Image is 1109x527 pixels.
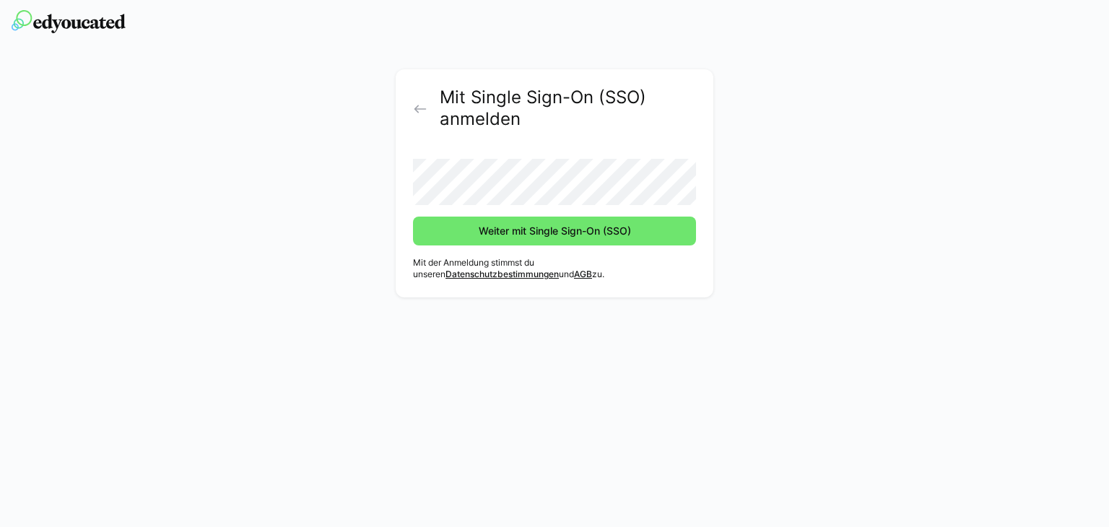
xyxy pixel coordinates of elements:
h2: Mit Single Sign-On (SSO) anmelden [440,87,696,130]
a: Datenschutzbestimmungen [445,269,559,279]
p: Mit der Anmeldung stimmst du unseren und zu. [413,257,696,280]
img: edyoucated [12,10,126,33]
span: Weiter mit Single Sign-On (SSO) [477,224,633,238]
a: AGB [574,269,592,279]
button: Weiter mit Single Sign-On (SSO) [413,217,696,245]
